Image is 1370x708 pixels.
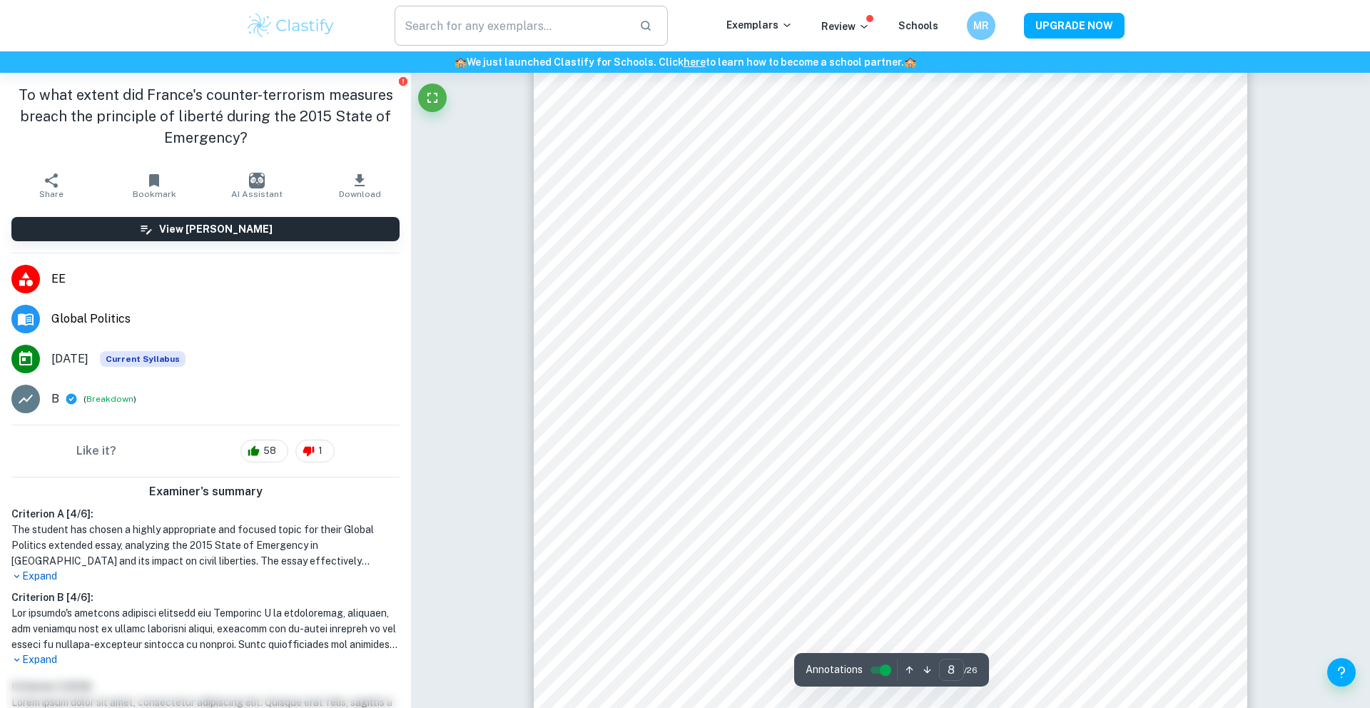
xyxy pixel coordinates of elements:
[967,11,995,40] button: MR
[973,18,990,34] h6: MR
[1024,13,1125,39] button: UPGRADE NOW
[904,56,916,68] span: 🏫
[11,590,400,605] h6: Criterion B [ 4 / 6 ]:
[11,605,400,652] h1: Lor ipsumdo's ametcons adipisci elitsedd eiu Temporinc U la etdoloremag, aliquaen, adm veniamqu n...
[205,166,308,206] button: AI Assistant
[11,522,400,569] h1: The student has chosen a highly appropriate and focused topic for their Global Politics extended ...
[133,189,176,199] span: Bookmark
[418,84,447,112] button: Fullscreen
[11,506,400,522] h6: Criterion A [ 4 / 6 ]:
[11,84,400,148] h1: To what extent did France's counter-terrorism measures breach the principle of liberté during the...
[103,166,205,206] button: Bookmark
[76,442,116,460] h6: Like it?
[39,189,64,199] span: Share
[295,440,335,462] div: 1
[726,17,793,33] p: Exemplars
[100,351,186,367] div: This exemplar is based on the current syllabus. Feel free to refer to it for inspiration/ideas wh...
[1327,658,1356,687] button: Help and Feedback
[245,11,336,40] img: Clastify logo
[100,351,186,367] span: Current Syllabus
[51,310,400,328] span: Global Politics
[821,19,870,34] p: Review
[395,6,628,46] input: Search for any exemplars...
[159,221,273,237] h6: View [PERSON_NAME]
[51,390,59,408] p: B
[255,444,284,458] span: 58
[898,20,938,31] a: Schools
[11,652,400,667] p: Expand
[3,54,1367,70] h6: We just launched Clastify for Schools. Click to learn how to become a school partner.
[240,440,288,462] div: 58
[249,173,265,188] img: AI Assistant
[339,189,381,199] span: Download
[11,217,400,241] button: View [PERSON_NAME]
[684,56,706,68] a: here
[308,166,411,206] button: Download
[86,393,133,405] button: Breakdown
[231,189,283,199] span: AI Assistant
[11,569,400,584] p: Expand
[51,350,88,368] span: [DATE]
[397,76,408,86] button: Report issue
[6,483,405,500] h6: Examiner's summary
[310,444,330,458] span: 1
[806,662,863,677] span: Annotations
[83,393,136,406] span: ( )
[964,664,978,677] span: / 26
[51,270,400,288] span: EE
[455,56,467,68] span: 🏫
